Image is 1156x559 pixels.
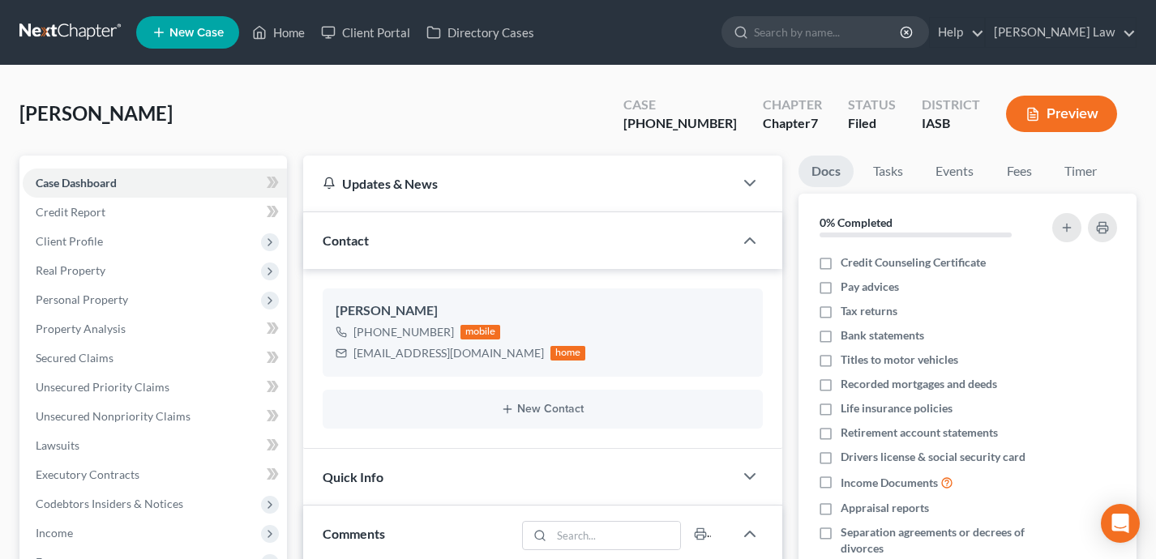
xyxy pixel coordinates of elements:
[923,156,987,187] a: Events
[820,215,893,229] strong: 0% Completed
[930,18,984,47] a: Help
[23,344,287,373] a: Secured Claims
[841,376,997,392] span: Recorded mortgages and deeds
[323,526,385,541] span: Comments
[244,18,313,47] a: Home
[841,352,958,368] span: Titles to motor vehicles
[1006,96,1117,132] button: Preview
[23,314,287,344] a: Property Analysis
[841,327,924,344] span: Bank statements
[323,233,369,248] span: Contact
[36,380,169,394] span: Unsecured Priority Claims
[841,400,953,416] span: Life insurance policies
[798,156,854,187] a: Docs
[763,114,822,133] div: Chapter
[848,96,896,114] div: Status
[841,449,1025,465] span: Drivers license & social security card
[811,115,818,130] span: 7
[841,303,897,319] span: Tax returns
[552,522,681,549] input: Search...
[336,403,751,416] button: New Contact
[922,96,980,114] div: District
[841,475,938,491] span: Income Documents
[36,263,105,277] span: Real Property
[460,325,501,339] div: mobile
[353,345,544,361] div: [EMAIL_ADDRESS][DOMAIN_NAME]
[336,301,751,321] div: [PERSON_NAME]
[922,114,980,133] div: IASB
[323,469,383,484] span: Quick Info
[23,373,287,402] a: Unsecured Priority Claims
[23,431,287,460] a: Lawsuits
[36,526,73,540] span: Income
[36,205,105,219] span: Credit Report
[841,279,899,295] span: Pay advices
[169,27,224,39] span: New Case
[353,324,454,340] div: [PHONE_NUMBER]
[36,438,79,452] span: Lawsuits
[23,402,287,431] a: Unsecured Nonpriority Claims
[623,114,737,133] div: [PHONE_NUMBER]
[993,156,1045,187] a: Fees
[986,18,1136,47] a: [PERSON_NAME] Law
[418,18,542,47] a: Directory Cases
[19,101,173,125] span: [PERSON_NAME]
[36,351,113,365] span: Secured Claims
[36,497,183,510] span: Codebtors Insiders & Notices
[23,460,287,489] a: Executory Contracts
[23,198,287,227] a: Credit Report
[36,467,139,481] span: Executory Contracts
[841,425,998,441] span: Retirement account statements
[841,254,986,271] span: Credit Counseling Certificate
[841,524,1038,557] span: Separation agreements or decrees of divorces
[323,175,715,192] div: Updates & News
[848,114,896,133] div: Filed
[313,18,418,47] a: Client Portal
[1101,504,1140,543] div: Open Intercom Messenger
[841,500,929,516] span: Appraisal reports
[36,292,128,306] span: Personal Property
[763,96,822,114] div: Chapter
[623,96,737,114] div: Case
[860,156,916,187] a: Tasks
[23,169,287,198] a: Case Dashboard
[36,176,117,190] span: Case Dashboard
[1051,156,1110,187] a: Timer
[36,409,191,423] span: Unsecured Nonpriority Claims
[550,346,586,361] div: home
[36,234,103,248] span: Client Profile
[754,17,902,47] input: Search by name...
[36,322,126,335] span: Property Analysis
